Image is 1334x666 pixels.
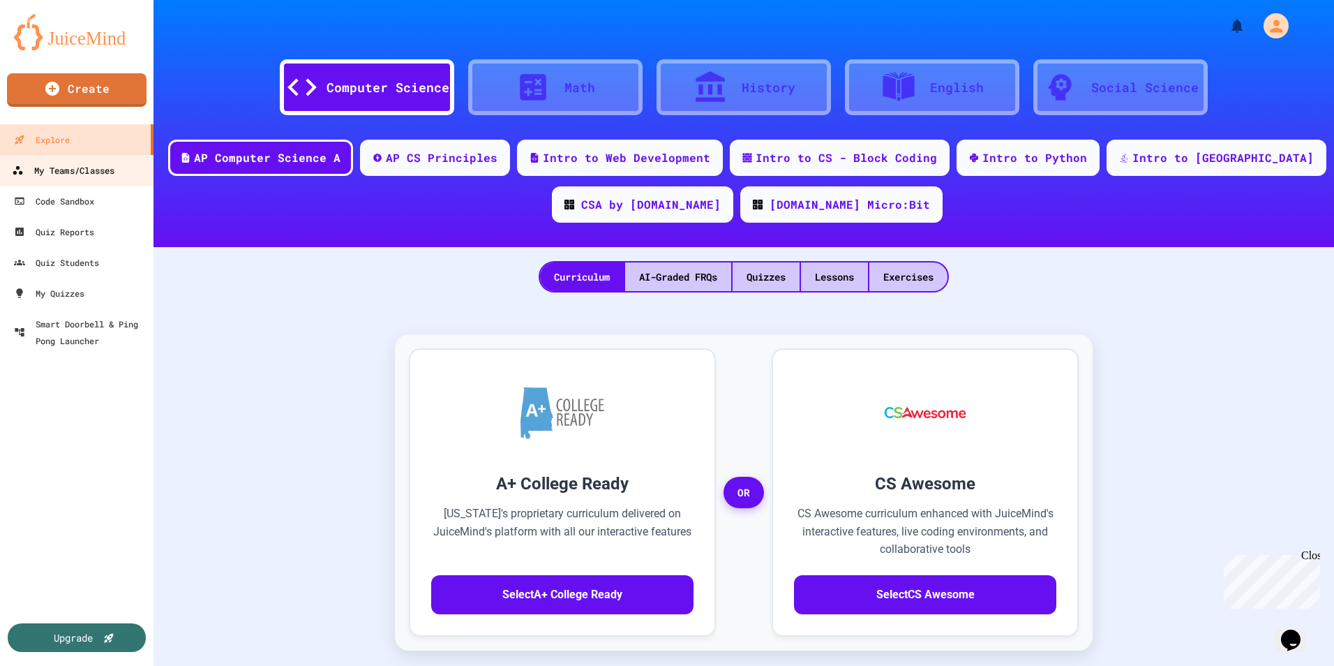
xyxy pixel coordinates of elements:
div: History [742,78,795,97]
img: CODE_logo_RGB.png [753,200,763,209]
div: My Quizzes [14,285,84,302]
div: Smart Doorbell & Ping Pong Launcher [14,316,148,349]
div: AP CS Principles [386,149,497,166]
div: Intro to CS - Block Coding [756,149,937,166]
div: Explore [14,131,70,148]
div: [DOMAIN_NAME] Micro:Bit [770,196,930,213]
div: Chat with us now!Close [6,6,96,89]
div: AI-Graded FRQs [625,262,731,291]
iframe: chat widget [1218,549,1320,609]
div: Quiz Students [14,254,99,271]
div: My Account [1249,10,1292,42]
div: Intro to [GEOGRAPHIC_DATA] [1132,149,1314,166]
div: English [930,78,984,97]
div: AP Computer Science A [194,149,340,166]
div: My Teams/Classes [12,162,114,179]
p: [US_STATE]'s proprietary curriculum delivered on JuiceMind's platform with all our interactive fe... [431,505,694,558]
span: OR [724,477,764,509]
div: Quizzes [733,262,800,291]
div: Intro to Web Development [543,149,710,166]
img: CS Awesome [871,371,980,454]
div: Curriculum [540,262,624,291]
a: Create [7,73,147,107]
button: SelectCS Awesome [794,575,1056,614]
div: Exercises [869,262,947,291]
div: Social Science [1091,78,1199,97]
button: SelectA+ College Ready [431,575,694,614]
div: Quiz Reports [14,223,94,240]
img: logo-orange.svg [14,14,140,50]
img: A+ College Ready [520,387,604,439]
iframe: chat widget [1275,610,1320,652]
div: Computer Science [327,78,449,97]
div: Upgrade [54,630,93,645]
img: CODE_logo_RGB.png [564,200,574,209]
div: Math [564,78,595,97]
div: My Notifications [1203,14,1249,38]
div: Intro to Python [982,149,1087,166]
div: Lessons [801,262,868,291]
h3: A+ College Ready [431,471,694,496]
h3: CS Awesome [794,471,1056,496]
p: CS Awesome curriculum enhanced with JuiceMind's interactive features, live coding environments, a... [794,505,1056,558]
div: Code Sandbox [14,193,94,209]
div: CSA by [DOMAIN_NAME] [581,196,721,213]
